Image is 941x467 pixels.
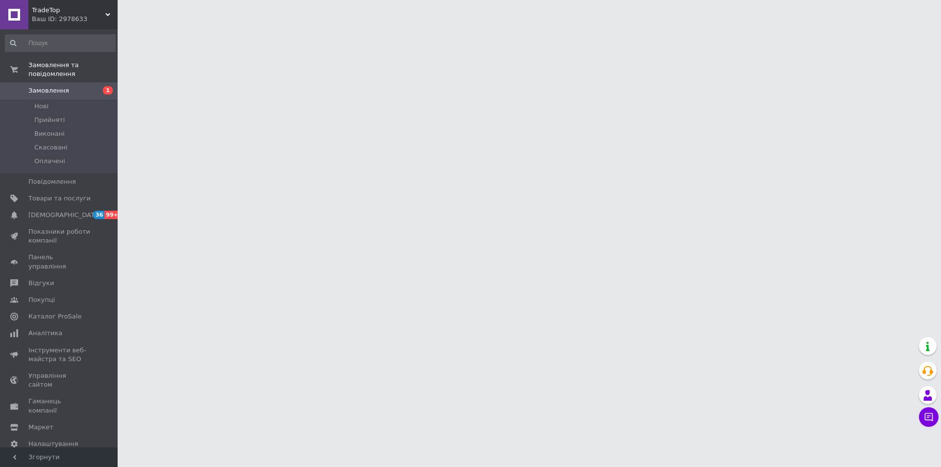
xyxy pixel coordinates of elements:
[28,295,55,304] span: Покупці
[28,440,78,448] span: Налаштування
[104,211,121,219] span: 99+
[28,329,62,338] span: Аналітика
[34,116,65,124] span: Прийняті
[28,227,91,245] span: Показники роботи компанії
[28,423,53,432] span: Маркет
[34,102,49,111] span: Нові
[28,86,69,95] span: Замовлення
[103,86,113,95] span: 1
[32,6,105,15] span: TradeTop
[5,34,116,52] input: Пошук
[919,407,939,427] button: Чат з покупцем
[34,129,65,138] span: Виконані
[28,371,91,389] span: Управління сайтом
[28,397,91,415] span: Гаманець компанії
[28,61,118,78] span: Замовлення та повідомлення
[28,253,91,270] span: Панель управління
[28,312,81,321] span: Каталог ProSale
[34,157,65,166] span: Оплачені
[93,211,104,219] span: 36
[28,279,54,288] span: Відгуки
[28,346,91,364] span: Інструменти веб-майстра та SEO
[28,211,101,220] span: [DEMOGRAPHIC_DATA]
[32,15,118,24] div: Ваш ID: 2978633
[34,143,68,152] span: Скасовані
[28,177,76,186] span: Повідомлення
[28,194,91,203] span: Товари та послуги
